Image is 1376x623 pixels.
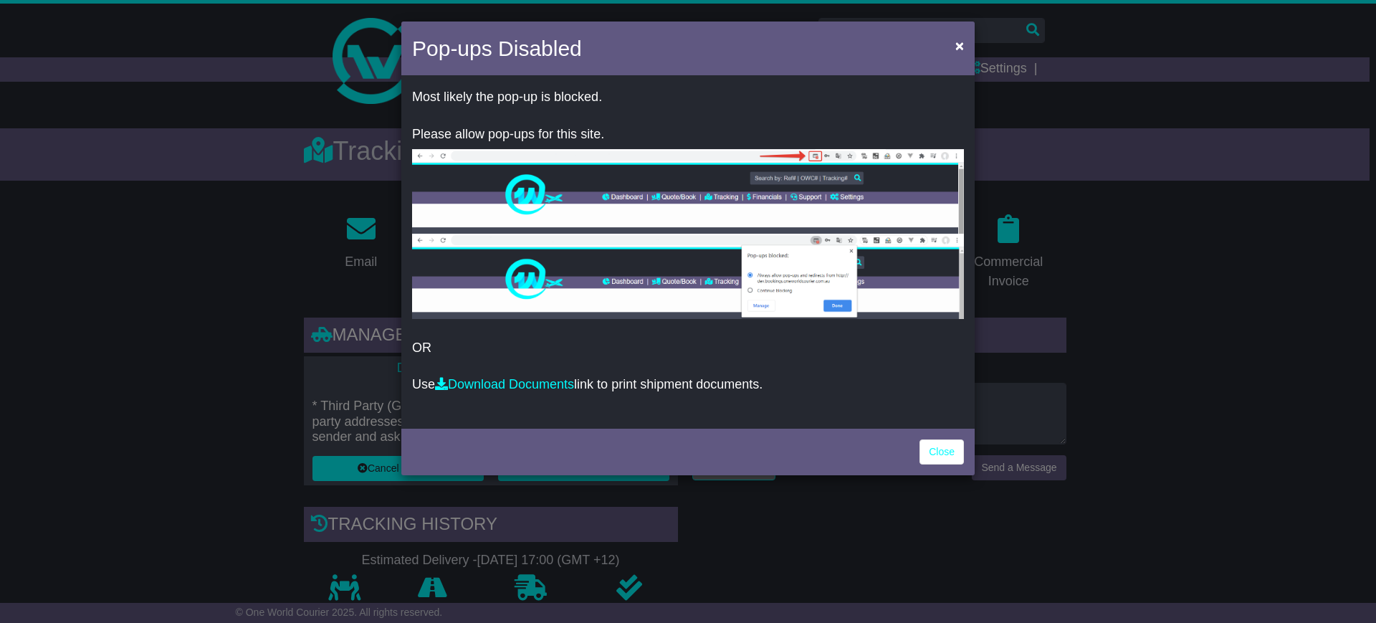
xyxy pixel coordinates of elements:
[948,31,971,60] button: Close
[435,377,574,391] a: Download Documents
[412,149,964,234] img: allow-popup-1.png
[412,32,582,65] h4: Pop-ups Disabled
[955,37,964,54] span: ×
[412,234,964,319] img: allow-popup-2.png
[412,127,964,143] p: Please allow pop-ups for this site.
[412,377,964,393] p: Use link to print shipment documents.
[412,90,964,105] p: Most likely the pop-up is blocked.
[919,439,964,465] a: Close
[401,79,975,425] div: OR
